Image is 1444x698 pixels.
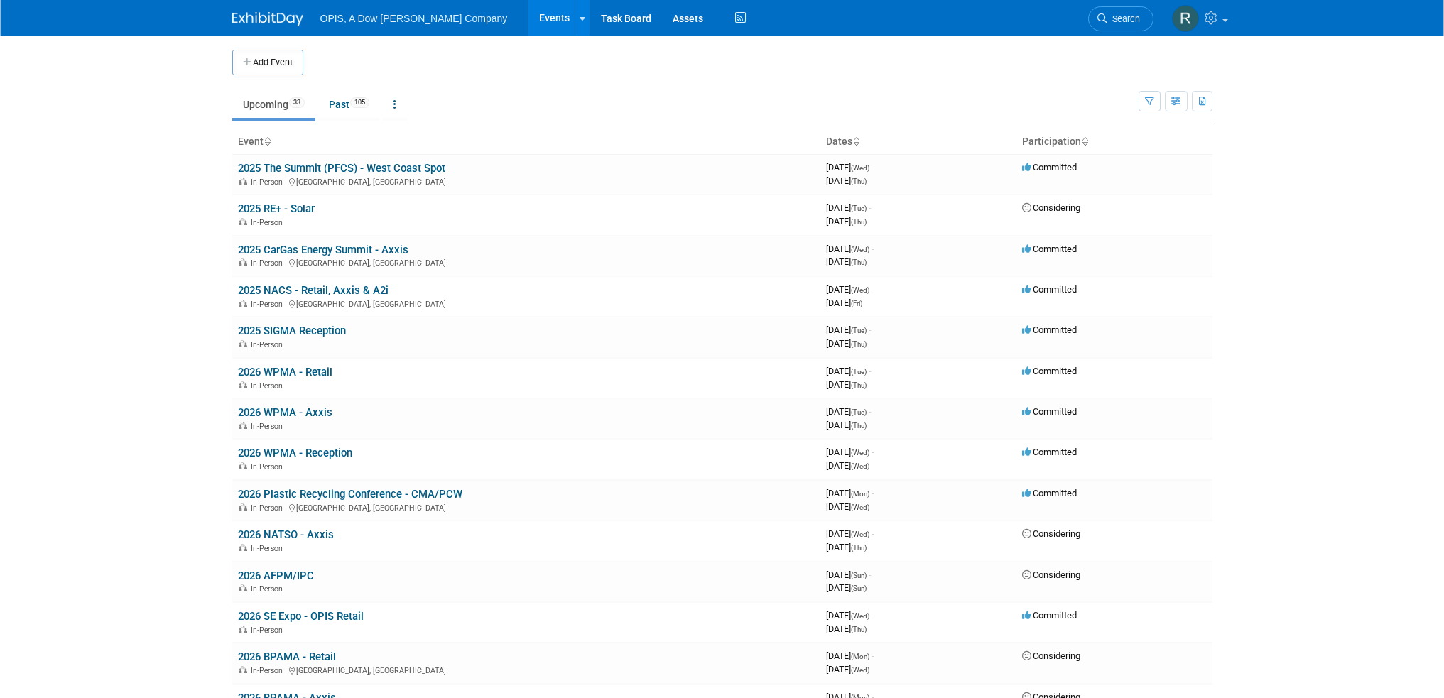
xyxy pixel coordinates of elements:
[851,612,869,620] span: (Wed)
[872,162,874,173] span: -
[238,325,346,337] a: 2025 SIGMA Reception
[239,178,247,185] img: In-Person Event
[238,175,815,187] div: [GEOGRAPHIC_DATA], [GEOGRAPHIC_DATA]
[826,569,871,580] span: [DATE]
[851,653,869,660] span: (Mon)
[1022,162,1077,173] span: Committed
[851,258,867,266] span: (Thu)
[851,422,867,430] span: (Thu)
[851,340,867,348] span: (Thu)
[851,666,869,674] span: (Wed)
[826,542,867,552] span: [DATE]
[251,340,287,349] span: In-Person
[869,202,871,213] span: -
[251,462,287,471] span: In-Person
[851,205,867,212] span: (Tue)
[239,300,247,307] img: In-Person Event
[1022,528,1080,539] span: Considering
[851,327,867,334] span: (Tue)
[851,286,869,294] span: (Wed)
[1022,650,1080,661] span: Considering
[238,202,315,215] a: 2025 RE+ - Solar
[264,136,271,147] a: Sort by Event Name
[851,381,867,389] span: (Thu)
[826,664,869,675] span: [DATE]
[826,202,871,213] span: [DATE]
[238,610,364,623] a: 2026 SE Expo - OPIS Retail
[232,50,303,75] button: Add Event
[238,664,815,675] div: [GEOGRAPHIC_DATA], [GEOGRAPHIC_DATA]
[239,626,247,633] img: In-Person Event
[820,130,1016,154] th: Dates
[239,584,247,591] img: In-Person Event
[1107,13,1140,24] span: Search
[826,582,867,593] span: [DATE]
[251,544,287,553] span: In-Person
[350,97,369,108] span: 105
[826,406,871,417] span: [DATE]
[238,366,332,378] a: 2026 WPMA - Retail
[1022,569,1080,580] span: Considering
[1022,325,1077,335] span: Committed
[232,12,303,26] img: ExhibitDay
[851,544,867,552] span: (Thu)
[238,244,408,256] a: 2025 CarGas Energy Summit - Axxis
[872,447,874,457] span: -
[1172,5,1199,32] img: Renee Ortner
[1022,447,1077,457] span: Committed
[851,572,867,579] span: (Sun)
[238,528,334,541] a: 2026 NATSO - Axxis
[826,501,869,512] span: [DATE]
[251,666,287,675] span: In-Person
[251,422,287,431] span: In-Person
[289,97,305,108] span: 33
[251,218,287,227] span: In-Person
[826,528,874,539] span: [DATE]
[1022,284,1077,295] span: Committed
[826,420,867,430] span: [DATE]
[851,178,867,185] span: (Thu)
[239,218,247,225] img: In-Person Event
[239,422,247,429] img: In-Person Event
[251,626,287,635] span: In-Person
[238,162,445,175] a: 2025 The Summit (PFCS) - West Coast Spot
[238,298,815,309] div: [GEOGRAPHIC_DATA], [GEOGRAPHIC_DATA]
[851,408,867,416] span: (Tue)
[851,164,869,172] span: (Wed)
[872,488,874,498] span: -
[1022,202,1080,213] span: Considering
[318,91,380,118] a: Past105
[1016,130,1212,154] th: Participation
[251,300,287,309] span: In-Person
[239,544,247,551] img: In-Person Event
[239,258,247,266] img: In-Person Event
[826,366,871,376] span: [DATE]
[851,626,867,633] span: (Thu)
[872,610,874,621] span: -
[320,13,508,24] span: OPIS, A Dow [PERSON_NAME] Company
[251,503,287,513] span: In-Person
[872,650,874,661] span: -
[251,258,287,268] span: In-Person
[238,501,815,513] div: [GEOGRAPHIC_DATA], [GEOGRAPHIC_DATA]
[826,298,862,308] span: [DATE]
[826,650,874,661] span: [DATE]
[826,256,867,267] span: [DATE]
[869,406,871,417] span: -
[232,130,820,154] th: Event
[239,666,247,673] img: In-Person Event
[239,462,247,469] img: In-Person Event
[869,569,871,580] span: -
[851,462,869,470] span: (Wed)
[826,216,867,227] span: [DATE]
[826,447,874,457] span: [DATE]
[851,490,869,498] span: (Mon)
[826,175,867,186] span: [DATE]
[238,406,332,419] a: 2026 WPMA - Axxis
[1088,6,1153,31] a: Search
[851,530,869,538] span: (Wed)
[251,584,287,594] span: In-Person
[239,340,247,347] img: In-Person Event
[238,650,336,663] a: 2026 BPAMA - Retail
[251,381,287,391] span: In-Person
